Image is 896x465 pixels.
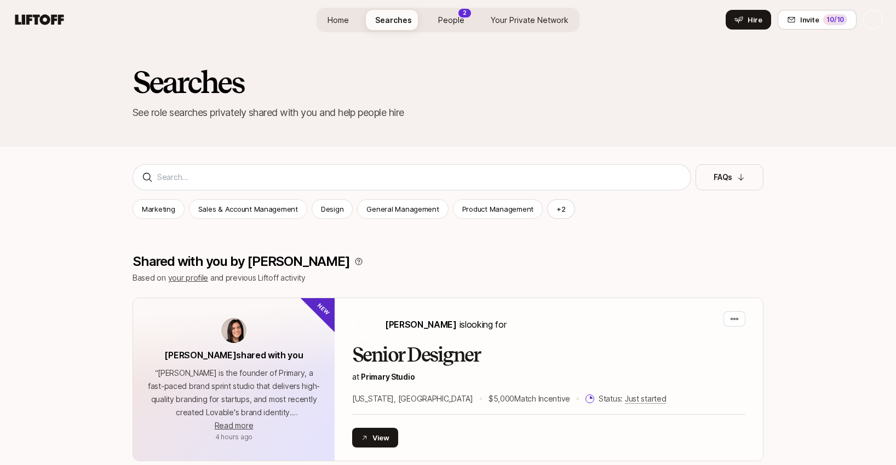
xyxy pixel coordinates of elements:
[221,318,246,343] img: avatar-url
[133,105,763,120] p: See role searches privately shared with you and help people hire
[599,392,666,405] p: Status:
[352,344,745,366] h2: Senior Designer
[385,319,457,330] span: [PERSON_NAME]
[366,10,421,30] a: Searches
[299,280,353,334] div: New
[491,14,568,26] span: Your Private Network
[438,14,464,26] span: People
[215,421,253,430] span: Read more
[625,394,667,404] span: Just started
[133,254,350,269] p: Shared with you by [PERSON_NAME]
[321,204,343,214] p: Design
[489,392,570,405] p: $5,000 Match Incentive
[385,317,506,332] p: is looking for
[800,14,819,25] span: Invite
[696,164,763,190] button: FAQs
[328,14,349,26] span: Home
[366,204,439,214] p: General Management
[482,10,577,30] a: Your Private Network
[726,10,771,30] button: Hire
[352,370,745,383] p: at
[462,204,533,214] p: Product Management
[714,171,732,184] p: FAQs
[142,204,175,214] p: Marketing
[823,14,847,25] div: 10 /10
[352,428,398,447] button: View
[157,171,682,184] input: Search...
[133,271,763,284] p: Based on and previous Liftoff activity
[778,10,857,30] button: Invite10/10
[375,14,412,26] span: Searches
[168,273,209,282] a: your profile
[198,204,298,214] p: Sales & Account Management
[146,367,321,419] p: “ [PERSON_NAME] is the founder of Primary, a fast-paced brand sprint studio that delivers high-qu...
[133,66,763,98] h2: Searches
[361,372,415,381] a: Primary Studio
[463,9,467,17] p: 2
[164,350,303,361] span: [PERSON_NAME] shared with you
[547,199,575,219] button: +2
[748,14,762,25] span: Hire
[429,10,473,30] a: People2
[215,433,252,441] span: October 2, 2025 10:03am
[215,419,253,432] button: Read more
[319,10,358,30] a: Home
[352,392,473,405] p: [US_STATE], [GEOGRAPHIC_DATA]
